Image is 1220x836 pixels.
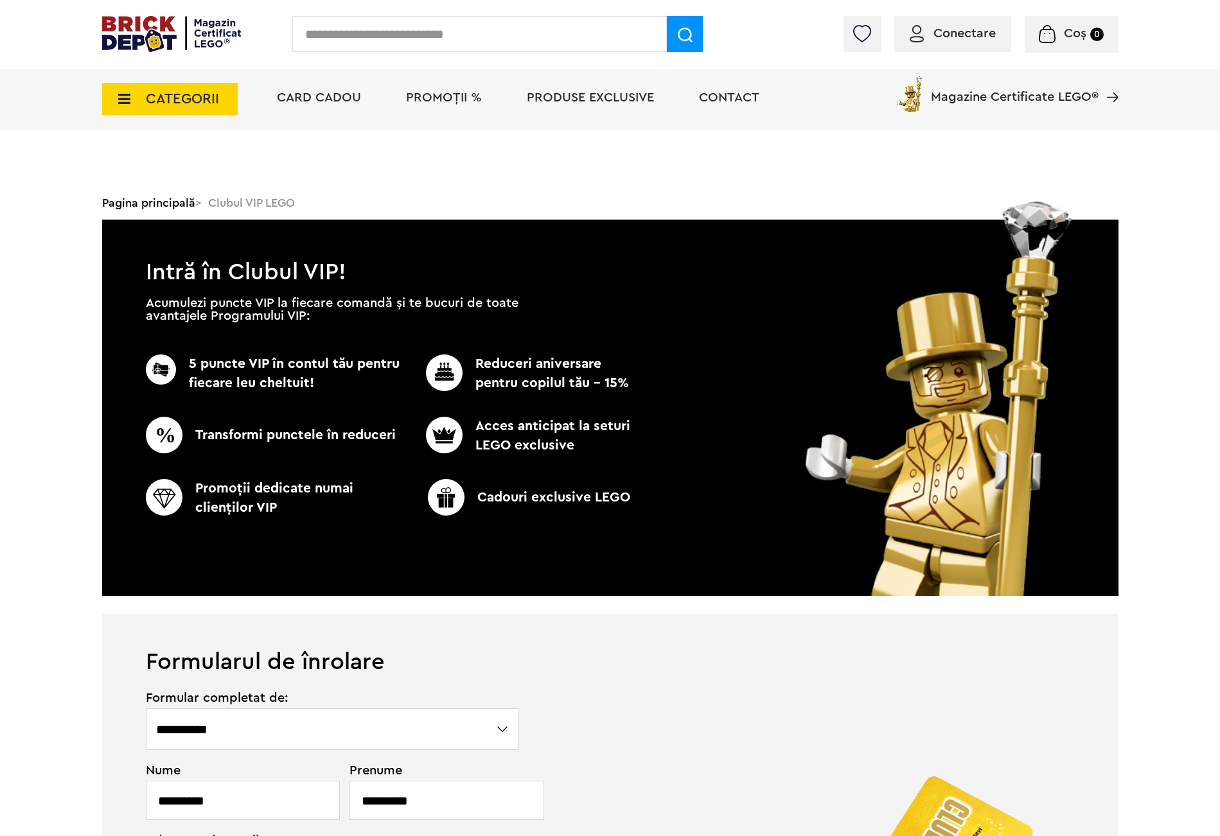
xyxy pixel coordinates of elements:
span: CATEGORII [146,92,219,106]
a: PROMOȚII % [406,91,482,104]
p: 5 puncte VIP în contul tău pentru fiecare leu cheltuit! [146,354,405,393]
span: Nume [146,764,333,777]
span: Conectare [933,27,996,40]
a: Magazine Certificate LEGO® [1099,74,1118,87]
img: CC_BD_Green_chek_mark [426,417,463,453]
a: Card Cadou [277,91,361,104]
span: Coș [1064,27,1086,40]
span: Magazine Certificate LEGO® [931,74,1099,103]
a: Pagina principală [102,197,195,209]
img: vip_page_image [788,202,1092,596]
p: Cadouri exclusive LEGO [400,479,659,516]
img: CC_BD_Green_chek_mark [426,354,463,391]
p: Transformi punctele în reduceri [146,417,405,453]
a: Contact [699,91,759,104]
div: > Clubul VIP LEGO [102,186,1118,220]
small: 0 [1090,28,1104,41]
h1: Intră în Clubul VIP! [102,220,1118,279]
p: Acumulezi puncte VIP la fiecare comandă și te bucuri de toate avantajele Programului VIP: [146,297,518,322]
span: Prenume [349,764,520,777]
h1: Formularul de înrolare [102,614,1118,674]
a: Conectare [910,27,996,40]
a: Produse exclusive [527,91,654,104]
p: Promoţii dedicate numai clienţilor VIP [146,479,405,518]
p: Reduceri aniversare pentru copilul tău - 15% [405,354,635,393]
img: CC_BD_Green_chek_mark [146,479,182,516]
img: CC_BD_Green_chek_mark [146,417,182,453]
p: Acces anticipat la seturi LEGO exclusive [405,417,635,455]
img: CC_BD_Green_chek_mark [146,354,176,385]
img: CC_BD_Green_chek_mark [428,479,464,516]
span: Formular completat de: [146,692,520,704]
